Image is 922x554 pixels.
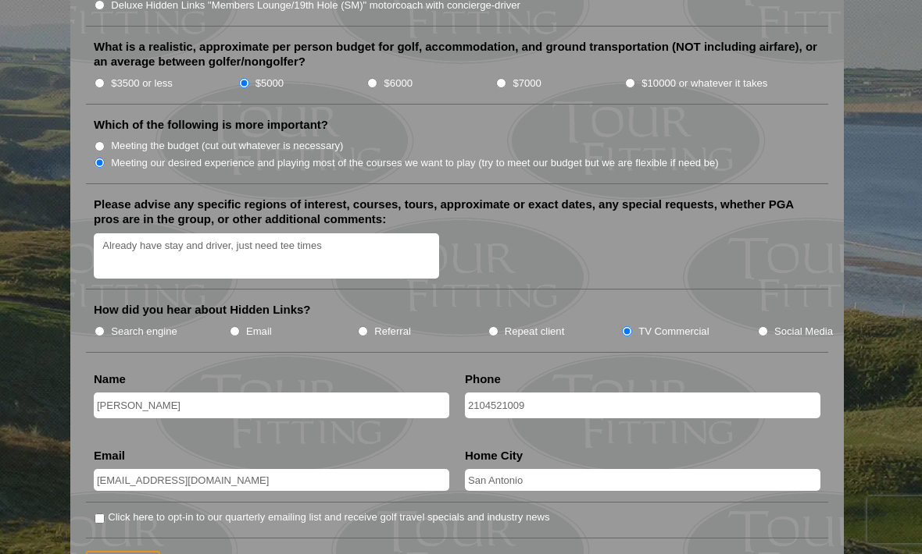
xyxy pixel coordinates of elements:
[94,302,311,318] label: How did you hear about Hidden Links?
[774,324,833,339] label: Social Media
[94,117,328,133] label: Which of the following is more important?
[641,76,767,91] label: $10000 or whatever it takes
[465,371,501,387] label: Phone
[111,155,719,171] label: Meeting our desired experience and playing most of the courses we want to play (try to meet our b...
[108,510,549,525] label: Click here to opt-in to our quarterly emailing list and receive golf travel specials and industry...
[111,138,343,154] label: Meeting the budget (cut out whatever is necessary)
[513,76,541,91] label: $7000
[94,371,126,387] label: Name
[94,39,820,69] label: What is a realistic, approximate per person budget for golf, accommodation, and ground transporta...
[94,233,439,279] textarea: Already have stay and driver, just need tee times
[384,76,413,91] label: $6000
[256,76,284,91] label: $5000
[94,448,125,463] label: Email
[111,324,177,339] label: Search engine
[638,324,709,339] label: TV Commercial
[246,324,272,339] label: Email
[505,324,565,339] label: Repeat client
[94,197,820,227] label: Please advise any specific regions of interest, courses, tours, approximate or exact dates, any s...
[374,324,411,339] label: Referral
[111,76,173,91] label: $3500 or less
[465,448,523,463] label: Home City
